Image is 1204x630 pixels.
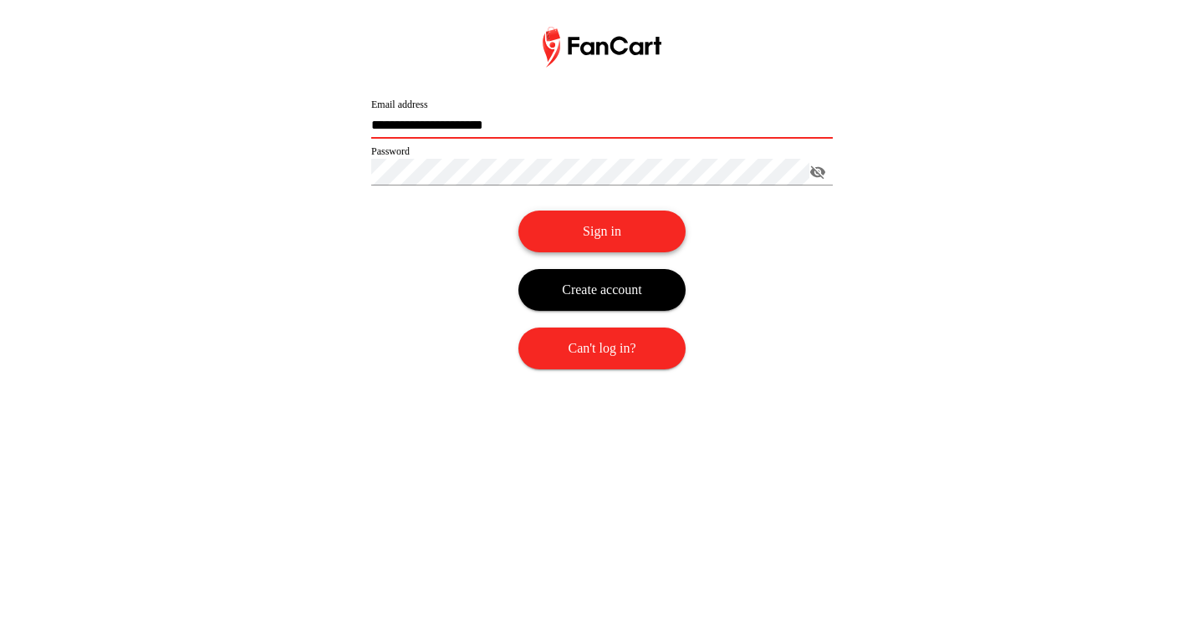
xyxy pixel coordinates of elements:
button: Create account [518,269,686,311]
button: Sign in [518,211,686,252]
img: logo [543,27,662,68]
label: Email address [371,98,428,112]
button: Can't log in? [518,328,686,369]
label: Password [371,145,410,159]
